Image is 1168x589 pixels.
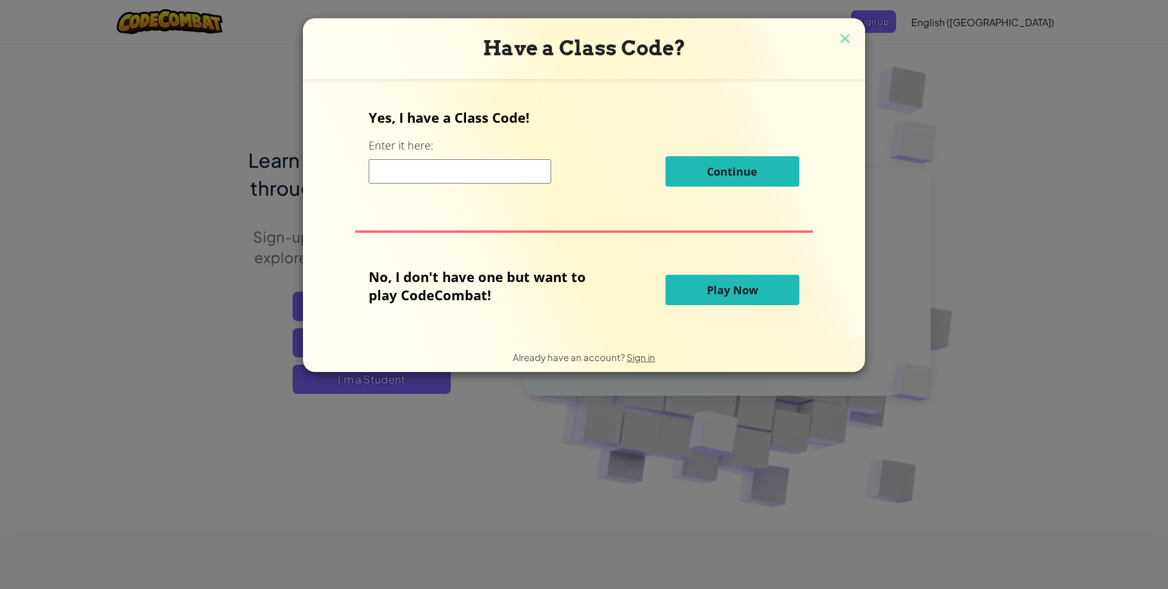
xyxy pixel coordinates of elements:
[837,30,853,49] img: close icon
[707,283,758,297] span: Play Now
[627,351,655,363] a: Sign in
[369,138,433,153] label: Enter it here:
[369,267,604,304] p: No, I don't have one but want to play CodeCombat!
[513,351,627,363] span: Already have an account?
[666,156,799,187] button: Continue
[666,275,799,305] button: Play Now
[483,36,686,60] span: Have a Class Code?
[707,164,757,179] span: Continue
[369,108,799,126] p: Yes, I have a Class Code!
